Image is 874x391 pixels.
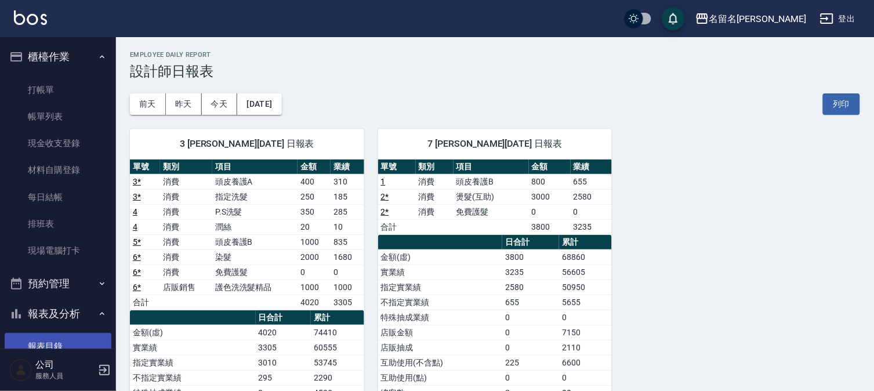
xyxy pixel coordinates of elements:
td: 0 [502,370,559,385]
td: 655 [502,295,559,310]
th: 業績 [571,160,612,175]
td: 2580 [502,280,559,295]
a: 1 [381,177,386,186]
button: 今天 [202,93,238,115]
td: 2290 [311,370,364,385]
td: 3235 [502,265,559,280]
td: 金額(虛) [130,325,256,340]
td: 染髮 [212,249,298,265]
a: 4 [133,222,137,231]
td: 消費 [160,249,212,265]
td: 0 [559,310,612,325]
td: 5655 [559,295,612,310]
td: 不指定實業績 [130,370,256,385]
span: 3 [PERSON_NAME][DATE] 日報表 [144,138,350,150]
button: 前天 [130,93,166,115]
td: 7150 [559,325,612,340]
td: 0 [502,340,559,355]
th: 日合計 [502,235,559,250]
td: 指定實業績 [378,280,503,295]
td: 0 [502,325,559,340]
td: 消費 [160,189,212,204]
button: 報表及分析 [5,299,111,329]
td: 消費 [160,219,212,234]
td: 指定洗髮 [212,189,298,204]
td: 2580 [571,189,612,204]
td: 68860 [559,249,612,265]
td: 特殊抽成業績 [378,310,503,325]
td: 店販銷售 [160,280,212,295]
th: 單號 [378,160,416,175]
td: 3800 [529,219,571,234]
td: 消費 [416,189,454,204]
a: 現金收支登錄 [5,130,111,157]
button: 預約管理 [5,269,111,299]
td: 655 [571,174,612,189]
td: 2000 [298,249,331,265]
td: 消費 [160,204,212,219]
td: 53745 [311,355,364,370]
td: 消費 [160,234,212,249]
a: 材料自購登錄 [5,157,111,183]
td: 400 [298,174,331,189]
th: 日合計 [256,310,311,325]
a: 報表目錄 [5,333,111,360]
button: [DATE] [237,93,281,115]
td: 350 [298,204,331,219]
td: 74410 [311,325,364,340]
th: 項目 [454,160,529,175]
td: 實業績 [130,340,256,355]
td: 3010 [256,355,311,370]
h3: 設計師日報表 [130,63,860,79]
th: 累計 [311,310,364,325]
td: 20 [298,219,331,234]
button: 昨天 [166,93,202,115]
td: 消費 [160,265,212,280]
th: 金額 [298,160,331,175]
a: 4 [133,207,137,216]
td: 金額(虛) [378,249,503,265]
td: 頭皮養護B [212,234,298,249]
th: 類別 [160,160,212,175]
img: Person [9,359,32,382]
td: P.S洗髮 [212,204,298,219]
td: 護色洗洗髮精品 [212,280,298,295]
td: 店販金額 [378,325,503,340]
td: 合計 [378,219,416,234]
table: a dense table [130,160,364,310]
td: 1680 [331,249,364,265]
td: 6600 [559,355,612,370]
a: 打帳單 [5,77,111,103]
td: 225 [502,355,559,370]
td: 10 [331,219,364,234]
div: 名留名[PERSON_NAME] [709,12,806,26]
td: 295 [256,370,311,385]
th: 單號 [130,160,160,175]
th: 金額 [529,160,571,175]
button: 登出 [815,8,860,30]
a: 排班表 [5,211,111,237]
td: 56605 [559,265,612,280]
td: 0 [331,265,364,280]
td: 頭皮養護B [454,174,529,189]
td: 800 [529,174,571,189]
td: 免費護髮 [454,204,529,219]
td: 2110 [559,340,612,355]
td: 消費 [416,204,454,219]
td: 4020 [298,295,331,310]
td: 3305 [256,340,311,355]
button: 櫃檯作業 [5,42,111,72]
td: 不指定實業績 [378,295,503,310]
td: 指定實業績 [130,355,256,370]
td: 消費 [416,174,454,189]
td: 0 [502,310,559,325]
a: 現場電腦打卡 [5,237,111,264]
th: 累計 [559,235,612,250]
td: 250 [298,189,331,204]
th: 業績 [331,160,364,175]
button: 列印 [823,93,860,115]
button: save [662,7,685,30]
td: 3000 [529,189,571,204]
td: 185 [331,189,364,204]
td: 燙髮(互助) [454,189,529,204]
